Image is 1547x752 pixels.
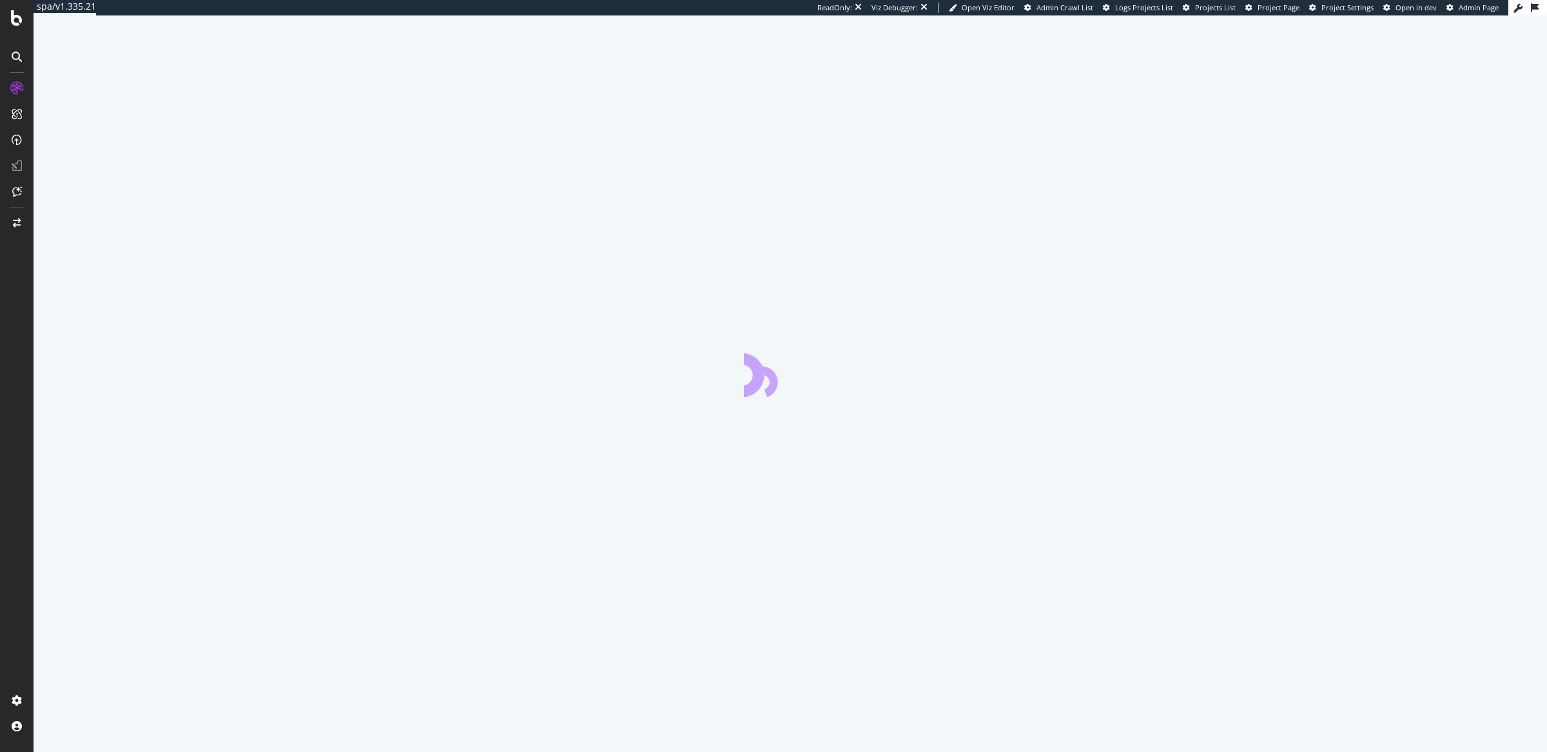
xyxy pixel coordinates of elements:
[1396,3,1437,12] span: Open in dev
[1446,3,1499,13] a: Admin Page
[1309,3,1374,13] a: Project Settings
[949,3,1015,13] a: Open Viz Editor
[1103,3,1173,13] a: Logs Projects List
[962,3,1015,12] span: Open Viz Editor
[1036,3,1093,12] span: Admin Crawl List
[1115,3,1173,12] span: Logs Projects List
[1383,3,1437,13] a: Open in dev
[1459,3,1499,12] span: Admin Page
[1195,3,1236,12] span: Projects List
[871,3,918,13] div: Viz Debugger:
[817,3,852,13] div: ReadOnly:
[1245,3,1299,13] a: Project Page
[1024,3,1093,13] a: Admin Crawl List
[744,351,837,397] div: animation
[1183,3,1236,13] a: Projects List
[1258,3,1299,12] span: Project Page
[1321,3,1374,12] span: Project Settings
